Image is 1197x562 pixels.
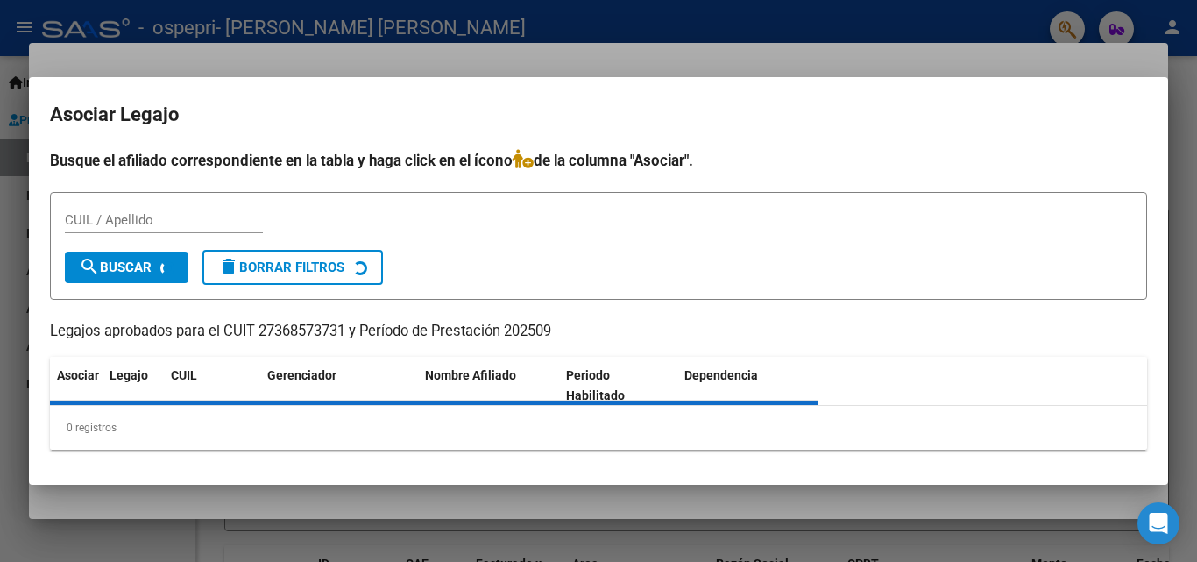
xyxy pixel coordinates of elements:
button: Borrar Filtros [202,250,383,285]
span: Buscar [79,260,152,275]
span: Periodo Habilitado [566,368,625,402]
datatable-header-cell: Gerenciador [260,357,418,415]
span: Legajo [110,368,148,382]
span: Gerenciador [267,368,336,382]
h4: Busque el afiliado correspondiente en la tabla y haga click en el ícono de la columna "Asociar". [50,149,1147,172]
datatable-header-cell: Nombre Afiliado [418,357,559,415]
datatable-header-cell: Asociar [50,357,103,415]
h2: Asociar Legajo [50,98,1147,132]
mat-icon: delete [218,256,239,277]
button: Buscar [65,252,188,283]
span: Asociar [57,368,99,382]
span: CUIL [171,368,197,382]
datatable-header-cell: Periodo Habilitado [559,357,677,415]
div: 0 registros [50,406,1147,450]
mat-icon: search [79,256,100,277]
p: Legajos aprobados para el CUIT 27368573731 y Período de Prestación 202509 [50,321,1147,343]
span: Borrar Filtros [218,260,344,275]
datatable-header-cell: Legajo [103,357,164,415]
span: Dependencia [684,368,758,382]
span: Nombre Afiliado [425,368,516,382]
datatable-header-cell: Dependencia [677,357,818,415]
div: Open Intercom Messenger [1137,502,1179,544]
datatable-header-cell: CUIL [164,357,260,415]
